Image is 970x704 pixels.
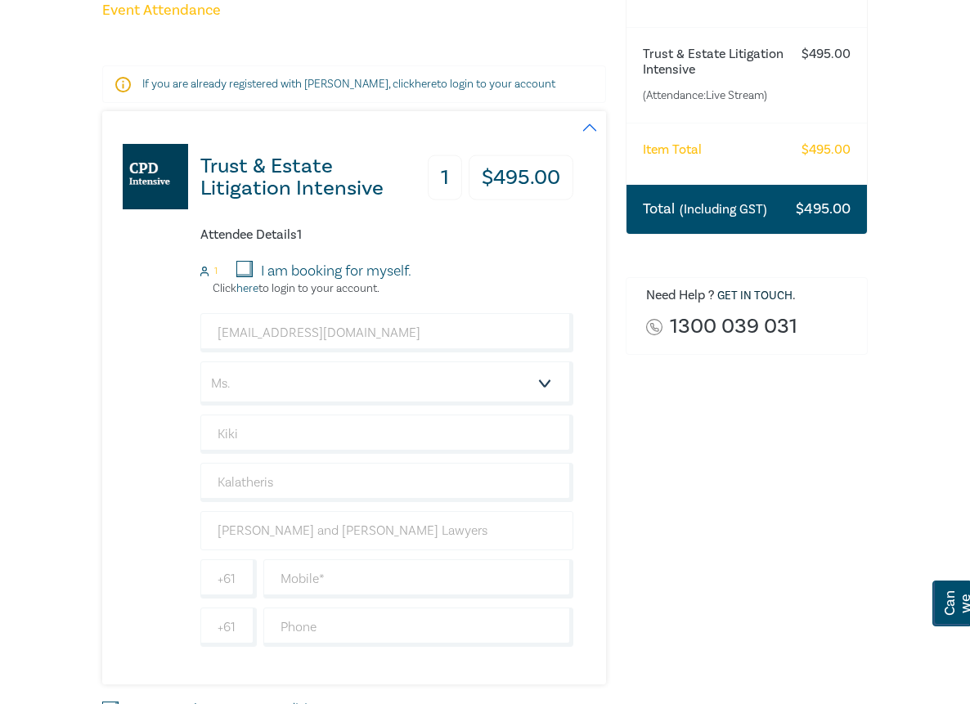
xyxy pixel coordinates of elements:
[263,608,573,647] input: Phone
[415,77,437,92] a: here
[200,463,573,502] input: Last Name*
[102,1,606,20] h5: Event Attendance
[469,155,573,200] h3: $ 495.00
[428,155,462,200] h3: 1
[200,415,573,454] input: First Name*
[646,288,855,304] h6: Need Help ? .
[802,47,851,62] h6: $ 495.00
[643,87,785,104] small: (Attendance: Live Stream )
[717,289,793,303] a: Get in touch
[200,313,573,352] input: Attendee Email*
[200,227,573,243] h6: Attendee Details 1
[802,142,851,158] h6: $ 495.00
[200,608,257,647] input: +61
[796,199,851,220] h3: $ 495.00
[643,199,767,220] h3: Total
[200,282,379,295] p: Click to login to your account.
[643,47,785,78] h6: Trust & Estate Litigation Intensive
[670,316,797,338] a: 1300 039 031
[123,144,188,209] img: Trust & Estate Litigation Intensive
[680,201,767,217] small: (Including GST)
[643,142,702,158] h6: Item Total
[200,559,257,599] input: +61
[236,281,258,296] a: here
[263,559,573,599] input: Mobile*
[142,76,566,92] p: If you are already registered with [PERSON_NAME], click to login to your account
[261,261,411,282] label: I am booking for myself.
[214,266,218,277] small: 1
[200,511,573,550] input: Company
[200,155,426,200] h3: Trust & Estate Litigation Intensive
